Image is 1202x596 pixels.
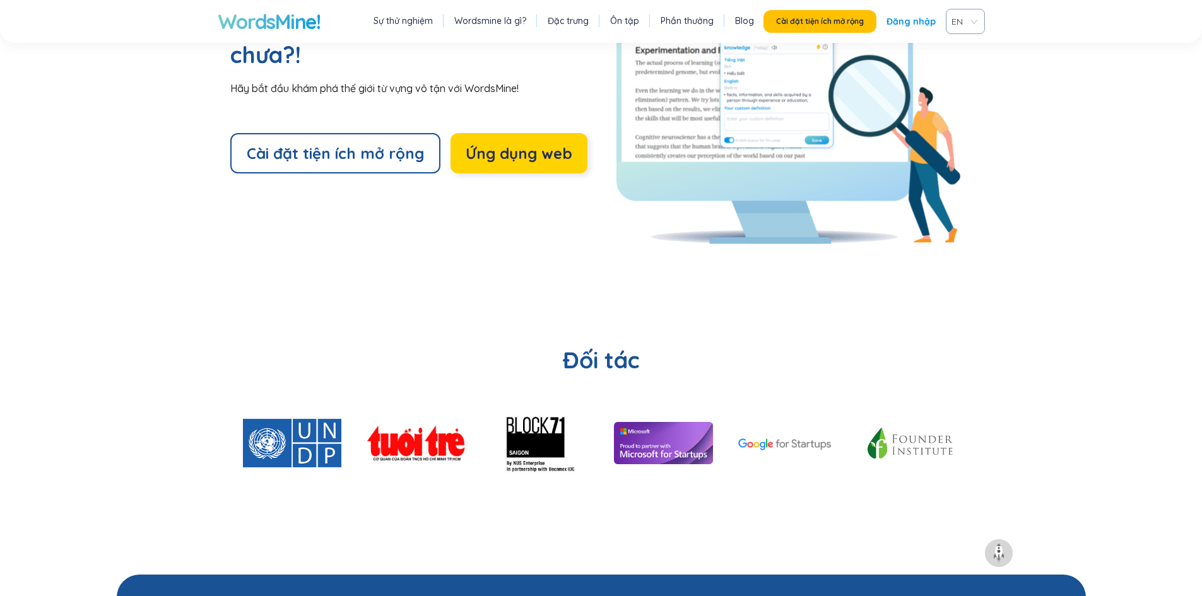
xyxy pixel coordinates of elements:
[738,438,837,450] img: Google
[243,419,341,467] img: UNDP
[230,133,440,173] button: Cài đặt tiện ích mở rộng
[776,16,864,26] font: Cài đặt tiện ích mở rộng
[610,15,639,27] a: Ôn tập
[952,12,974,31] span: VIE
[989,543,1009,563] img: to top
[952,16,963,27] font: EN
[374,15,433,27] a: Sự thử nghiệm
[490,394,589,493] img: Khối 71
[454,15,526,27] a: Wordsmine là gì?
[887,16,936,27] font: Đăng nhập
[247,144,424,163] font: Cài đặt tiện ích mở rộng
[735,15,754,27] a: Blog
[661,15,714,27] a: Phần thưởng
[548,15,589,27] a: Đặc trưng
[763,10,876,33] button: Cài đặt tiện ích mở rộng
[218,9,321,34] a: WordsMine!
[862,423,960,464] img: Viện sáng lập
[563,346,640,374] font: Đối tác
[887,10,936,33] a: Đăng nhập
[451,133,587,173] button: Ứng dụng web
[466,144,572,163] font: Ứng dụng web
[230,82,519,95] font: Hãy bắt đầu khám phá thế giới từ vựng vô tận với WordsMine!
[367,425,465,461] img: Tuổi Trẻ
[614,422,712,464] img: Microsoft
